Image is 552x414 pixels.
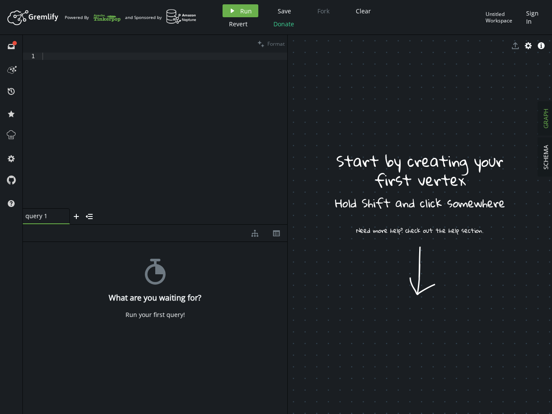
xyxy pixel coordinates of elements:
[542,109,550,129] span: GRAPH
[125,311,185,319] div: Run your first query!
[267,40,285,47] span: Format
[65,10,121,25] div: Powered By
[255,35,287,53] button: Format
[240,7,252,15] span: Run
[25,212,60,220] span: query 1
[349,4,377,17] button: Clear
[109,293,201,302] h4: What are you waiting for?
[526,9,541,25] span: Sign In
[23,53,41,60] div: 1
[125,9,197,25] div: and Sponsored by
[486,11,522,24] div: Untitled Workspace
[267,17,301,30] button: Donate
[522,4,546,30] button: Sign In
[317,7,329,15] span: Fork
[166,9,197,24] img: AWS Neptune
[223,4,258,17] button: Run
[278,7,291,15] span: Save
[310,4,336,17] button: Fork
[229,20,248,28] span: Revert
[223,17,254,30] button: Revert
[273,20,294,28] span: Donate
[356,7,371,15] span: Clear
[271,4,298,17] button: Save
[542,145,550,169] span: SCHEMA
